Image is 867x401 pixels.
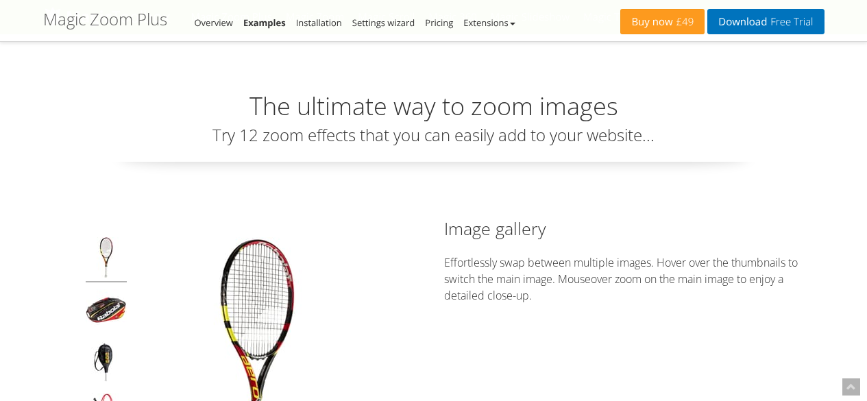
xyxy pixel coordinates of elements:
[195,16,233,29] a: Overview
[707,9,824,34] a: DownloadFree Trial
[243,16,286,29] a: Examples
[444,217,825,241] h2: Image gallery
[43,126,825,144] h3: Try 12 zoom effects that you can easily add to your website...
[86,237,127,282] img: Magic Zoom Plus - Examples
[767,16,813,27] span: Free Trial
[86,341,127,387] img: Magic Zoom Plus - Examples
[43,10,167,28] h1: Magic Zoom Plus
[463,16,515,29] a: Extensions
[444,254,825,304] p: Effortlessly swap between multiple images. Hover over the thumbnails to switch the main image. Mo...
[352,16,415,29] a: Settings wizard
[673,16,694,27] span: £49
[620,9,705,34] a: Buy now£49
[296,16,342,29] a: Installation
[425,16,453,29] a: Pricing
[86,289,127,335] img: Magic Zoom Plus - Examples
[43,93,825,120] h2: The ultimate way to zoom images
